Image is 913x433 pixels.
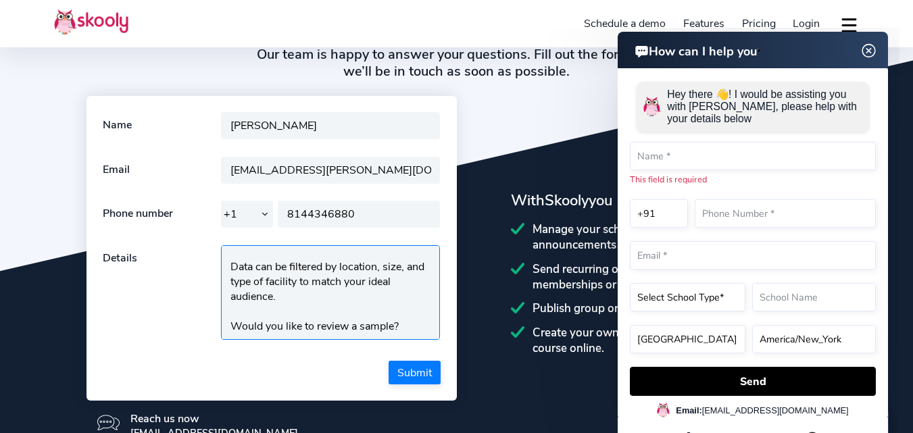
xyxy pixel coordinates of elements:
input: Your phone number [278,201,441,228]
a: Schedule a demo [576,13,675,34]
div: Email [103,157,221,184]
button: Submit [389,361,441,384]
a: Login [784,13,829,34]
input: Your email [221,157,441,184]
div: Phone number [103,201,221,228]
img: Skooly [54,9,128,35]
a: Pricing [733,13,785,34]
button: dropdown menu [839,9,859,41]
h2: Our team is happy to answer your questions. Fill out the form and we’ll be in touch as soon as po... [255,46,658,80]
a: Features [674,13,733,34]
span: Login [793,16,820,31]
span: Pricing [742,16,776,31]
div: Reach us now [130,411,298,426]
div: Name [103,112,221,139]
input: Your name [221,112,441,139]
div: Details [103,245,221,344]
